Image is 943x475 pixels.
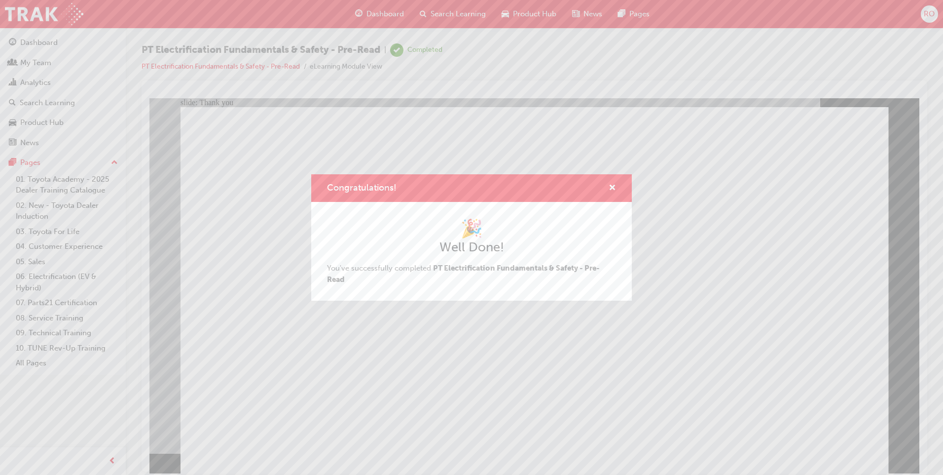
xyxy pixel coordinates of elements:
span: cross-icon [609,184,616,193]
button: cross-icon [609,182,616,195]
div: Congratulations! [311,174,632,301]
span: You've successfully completed [327,264,600,284]
span: PT Electrification Fundamentals & Safety - Pre-Read [327,264,600,284]
h1: 🎉 [327,218,616,239]
span: Congratulations! [327,182,397,193]
h2: Well Done! [327,239,616,255]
